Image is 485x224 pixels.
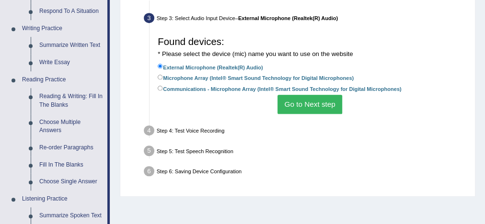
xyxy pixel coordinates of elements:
[35,3,107,20] a: Respond To A Situation
[35,157,107,174] a: Fill In The Blanks
[158,86,163,91] input: Communications - Microphone Array (Intel® Smart Sound Technology for Digital Microphones)
[277,95,342,113] button: Go to Next step
[158,64,163,69] input: External Microphone (Realtek(R) Audio)
[35,88,107,113] a: Reading & Writing: Fill In The Blanks
[158,36,462,58] h3: Found devices:
[140,164,472,181] div: Step 6: Saving Device Configuration
[35,139,107,157] a: Re-order Paragraphs
[235,15,338,21] span: –
[158,73,354,82] label: Microphone Array (Intel® Smart Sound Technology for Digital Microphones)
[18,190,107,208] a: Listening Practice
[158,50,353,57] small: * Please select the device (mic) name you want to use on the website
[18,71,107,89] a: Reading Practice
[35,54,107,71] a: Write Essay
[140,123,472,141] div: Step 4: Test Voice Recording
[140,143,472,161] div: Step 5: Test Speech Recognition
[140,11,472,28] div: Step 3: Select Audio Input Device
[18,20,107,37] a: Writing Practice
[158,84,401,93] label: Communications - Microphone Array (Intel® Smart Sound Technology for Digital Microphones)
[35,37,107,54] a: Summarize Written Text
[35,173,107,190] a: Choose Single Answer
[158,75,163,80] input: Microphone Array (Intel® Smart Sound Technology for Digital Microphones)
[238,15,338,21] b: External Microphone (Realtek(R) Audio)
[158,62,263,71] label: External Microphone (Realtek(R) Audio)
[35,114,107,139] a: Choose Multiple Answers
